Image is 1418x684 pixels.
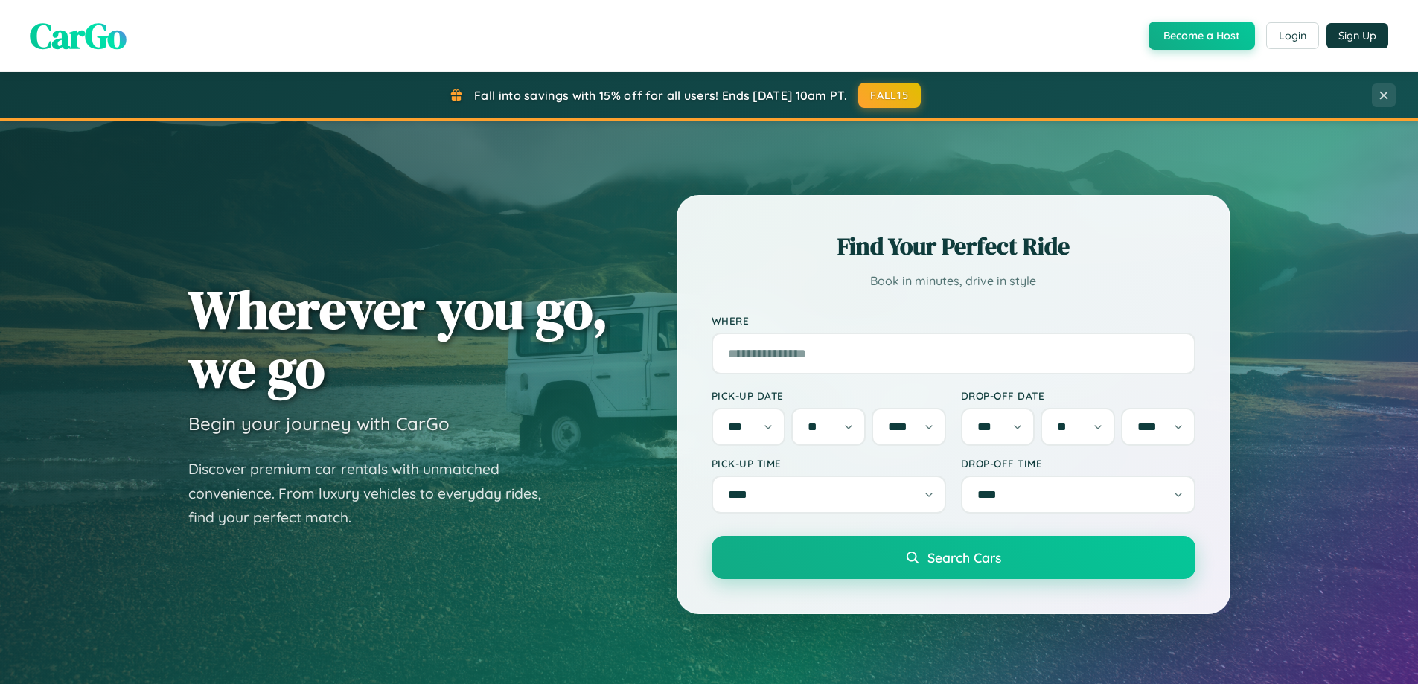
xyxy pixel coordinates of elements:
button: Become a Host [1149,22,1255,50]
label: Where [712,314,1195,327]
label: Pick-up Date [712,389,946,402]
span: Fall into savings with 15% off for all users! Ends [DATE] 10am PT. [474,88,847,103]
h2: Find Your Perfect Ride [712,230,1195,263]
label: Drop-off Time [961,457,1195,470]
label: Pick-up Time [712,457,946,470]
button: Search Cars [712,536,1195,579]
span: CarGo [30,11,127,60]
span: Search Cars [927,549,1001,566]
p: Book in minutes, drive in style [712,270,1195,292]
button: FALL15 [858,83,921,108]
button: Sign Up [1326,23,1388,48]
h3: Begin your journey with CarGo [188,412,450,435]
h1: Wherever you go, we go [188,280,608,397]
label: Drop-off Date [961,389,1195,402]
button: Login [1266,22,1319,49]
p: Discover premium car rentals with unmatched convenience. From luxury vehicles to everyday rides, ... [188,457,561,530]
